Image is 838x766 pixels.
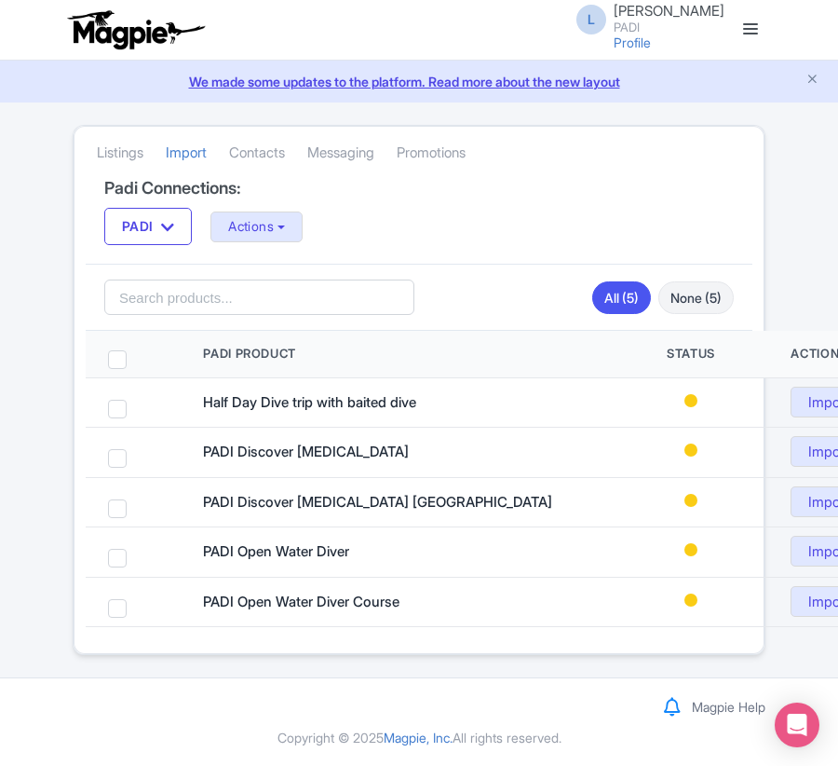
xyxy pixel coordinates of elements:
a: Contacts [229,128,285,179]
a: All (5) [592,281,651,314]
a: We made some updates to the platform. Read more about the new layout [11,72,827,91]
button: Actions [210,212,303,242]
input: Search products... [104,280,414,315]
img: logo-ab69f6fb50320c5b225c76a69d11143b.png [63,9,208,50]
div: Copyright © 2025 All rights reserved. [61,728,777,747]
button: Close announcement [805,70,819,91]
th: Status [614,331,769,377]
button: PADI [104,208,192,245]
span: Magpie, Inc. [384,730,453,745]
a: Promotions [397,128,466,179]
div: PADI Discover Scuba Diving PADANGBAI [203,492,591,513]
a: Messaging [307,128,374,179]
div: Half Day Dive trip with baited dive [203,392,591,414]
div: Open Intercom Messenger [775,703,819,747]
small: PADI [614,21,724,34]
a: None (5) [658,281,734,314]
div: PADI Discover Scuba Diving [203,442,591,463]
a: Magpie Help [692,699,765,715]
div: PADI Open Water Diver [203,541,591,563]
div: PADI Open Water Diver Course [203,592,591,613]
span: [PERSON_NAME] [614,2,724,20]
a: Import [166,128,207,179]
a: L [PERSON_NAME] PADI [565,4,724,34]
a: Profile [614,34,651,50]
span: L [576,5,606,34]
h4: Padi Connections: [104,179,734,198]
a: Listings [97,128,143,179]
th: Padi Product [181,331,614,377]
